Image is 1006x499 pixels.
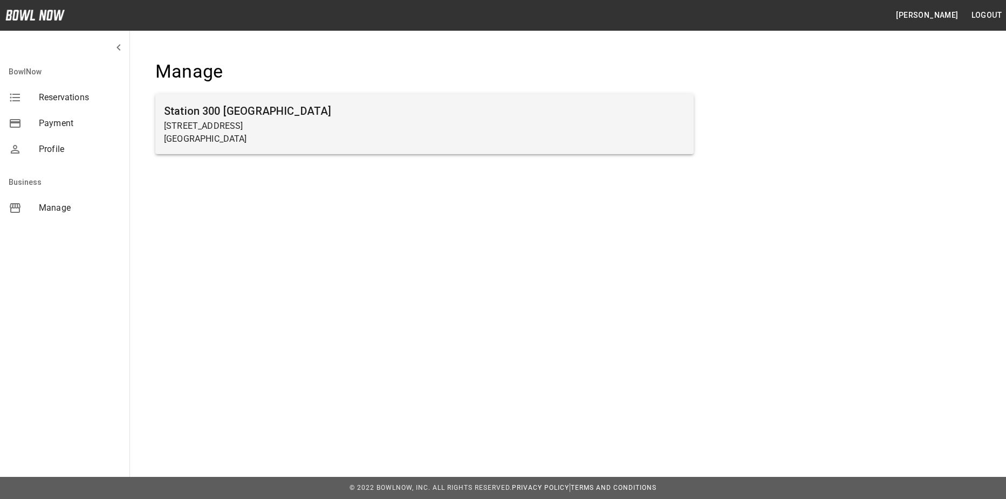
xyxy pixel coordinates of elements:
[39,143,121,156] span: Profile
[967,5,1006,25] button: Logout
[892,5,962,25] button: [PERSON_NAME]
[571,484,656,491] a: Terms and Conditions
[164,120,685,133] p: [STREET_ADDRESS]
[5,10,65,20] img: logo
[164,133,685,145] p: [GEOGRAPHIC_DATA]
[512,484,569,491] a: Privacy Policy
[39,91,121,104] span: Reservations
[39,117,121,130] span: Payment
[350,484,512,491] span: © 2022 BowlNow, Inc. All Rights Reserved.
[164,102,685,120] h6: Station 300 [GEOGRAPHIC_DATA]
[39,202,121,214] span: Manage
[155,60,694,83] h4: Manage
